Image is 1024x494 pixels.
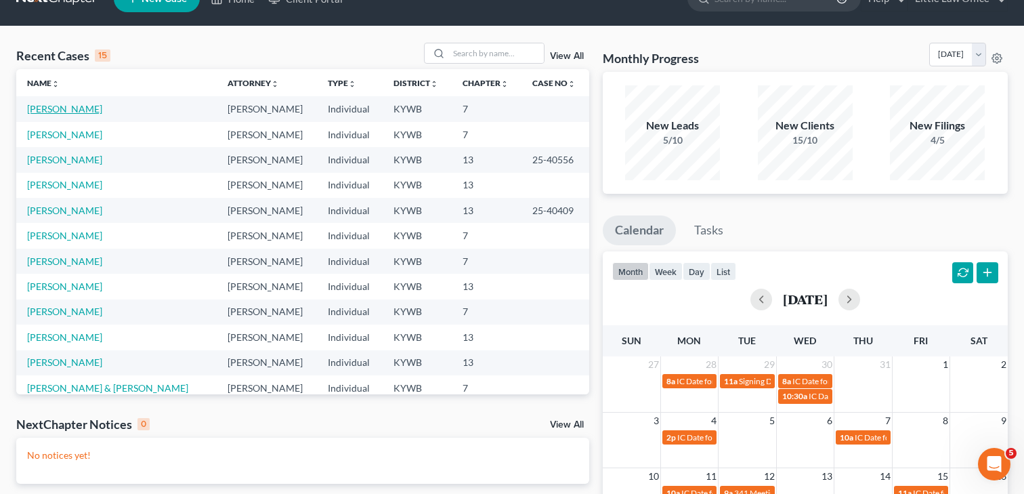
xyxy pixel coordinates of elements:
[826,413,834,429] span: 6
[682,215,735,245] a: Tasks
[95,49,110,62] div: 15
[27,129,102,140] a: [PERSON_NAME]
[27,449,578,462] p: No notices yet!
[317,300,383,325] td: Individual
[710,413,718,429] span: 4
[521,198,589,223] td: 25-40409
[383,122,451,147] td: KYWB
[500,80,509,88] i: unfold_more
[568,80,576,88] i: unfold_more
[890,118,985,133] div: New Filings
[452,147,522,172] td: 13
[649,262,683,281] button: week
[782,391,807,401] span: 10:30a
[383,96,451,121] td: KYWB
[27,356,102,368] a: [PERSON_NAME]
[383,375,451,400] td: KYWB
[16,416,150,432] div: NextChapter Notices
[317,173,383,198] td: Individual
[217,96,317,121] td: [PERSON_NAME]
[768,413,776,429] span: 5
[783,292,828,306] h2: [DATE]
[625,118,720,133] div: New Leads
[383,198,451,223] td: KYWB
[452,198,522,223] td: 13
[677,432,781,442] span: IC Date for [PERSON_NAME]
[317,198,383,223] td: Individual
[666,432,676,442] span: 2p
[724,376,738,386] span: 11a
[532,78,576,88] a: Case Nounfold_more
[217,274,317,299] td: [PERSON_NAME]
[809,391,912,401] span: IC Date for [PERSON_NAME]
[348,80,356,88] i: unfold_more
[855,432,958,442] span: IC Date for [PERSON_NAME]
[936,468,950,485] span: 15
[452,173,522,198] td: 13
[328,78,356,88] a: Typeunfold_more
[449,43,544,63] input: Search by name...
[452,350,522,375] td: 13
[704,468,718,485] span: 11
[677,335,701,346] span: Mon
[840,432,853,442] span: 10a
[217,325,317,350] td: [PERSON_NAME]
[452,223,522,248] td: 7
[704,356,718,373] span: 28
[217,198,317,223] td: [PERSON_NAME]
[941,413,950,429] span: 8
[137,418,150,430] div: 0
[217,249,317,274] td: [PERSON_NAME]
[452,122,522,147] td: 7
[820,468,834,485] span: 13
[603,50,699,66] h3: Monthly Progress
[652,413,660,429] span: 3
[550,420,584,430] a: View All
[625,133,720,147] div: 5/10
[792,376,936,386] span: IC Date for West, [GEOGRAPHIC_DATA]
[27,205,102,216] a: [PERSON_NAME]
[393,78,438,88] a: Districtunfold_more
[820,356,834,373] span: 30
[622,335,641,346] span: Sun
[683,262,710,281] button: day
[853,335,873,346] span: Thu
[383,274,451,299] td: KYWB
[228,78,279,88] a: Attorneyunfold_more
[27,154,102,165] a: [PERSON_NAME]
[383,223,451,248] td: KYWB
[647,356,660,373] span: 27
[430,80,438,88] i: unfold_more
[217,122,317,147] td: [PERSON_NAME]
[27,331,102,343] a: [PERSON_NAME]
[271,80,279,88] i: unfold_more
[758,133,853,147] div: 15/10
[317,325,383,350] td: Individual
[217,173,317,198] td: [PERSON_NAME]
[884,413,892,429] span: 7
[1000,356,1008,373] span: 2
[217,350,317,375] td: [PERSON_NAME]
[647,468,660,485] span: 10
[383,325,451,350] td: KYWB
[452,300,522,325] td: 7
[452,274,522,299] td: 13
[317,147,383,172] td: Individual
[763,468,776,485] span: 12
[27,306,102,317] a: [PERSON_NAME]
[383,249,451,274] td: KYWB
[970,335,987,346] span: Sat
[16,47,110,64] div: Recent Cases
[27,230,102,241] a: [PERSON_NAME]
[317,375,383,400] td: Individual
[452,325,522,350] td: 13
[317,274,383,299] td: Individual
[782,376,791,386] span: 8a
[452,249,522,274] td: 7
[878,356,892,373] span: 31
[27,103,102,115] a: [PERSON_NAME]
[452,375,522,400] td: 7
[878,468,892,485] span: 14
[317,223,383,248] td: Individual
[677,376,780,386] span: IC Date for [PERSON_NAME]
